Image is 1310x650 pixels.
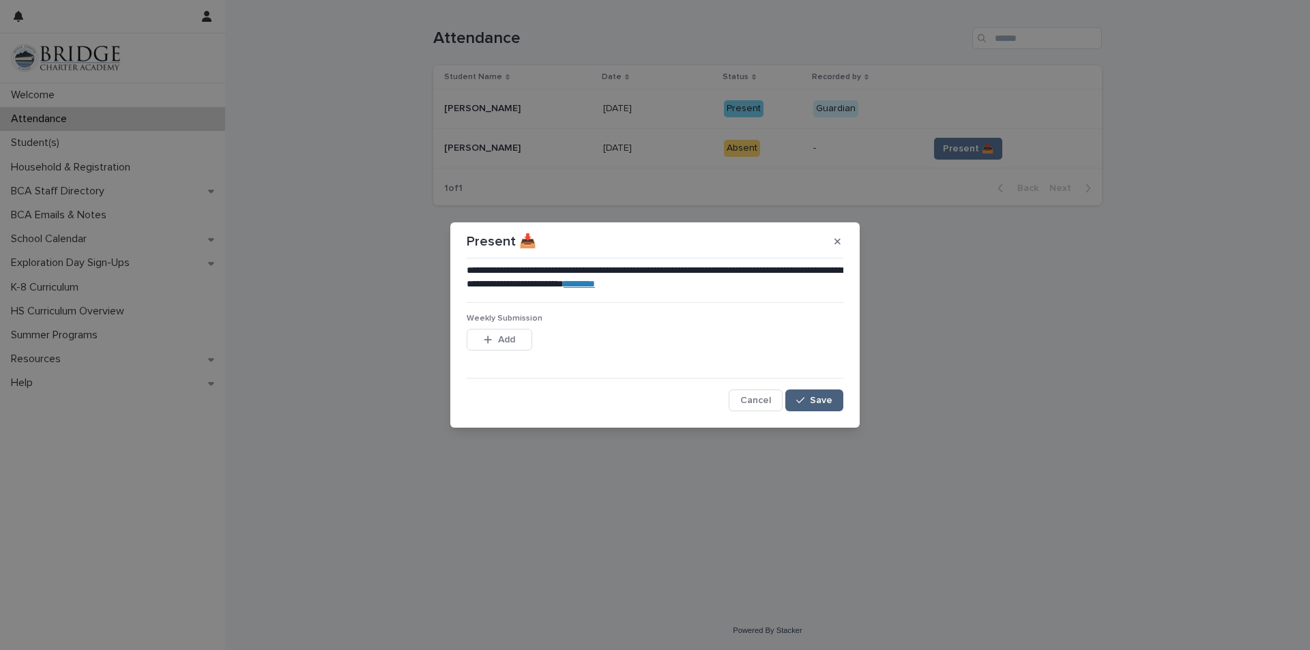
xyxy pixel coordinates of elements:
span: Save [810,396,832,405]
p: Present 📥 [467,233,536,250]
button: Cancel [729,389,783,411]
span: Add [498,335,515,344]
span: Cancel [740,396,771,405]
button: Save [785,389,843,411]
span: Weekly Submission [467,314,542,323]
button: Add [467,329,532,351]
